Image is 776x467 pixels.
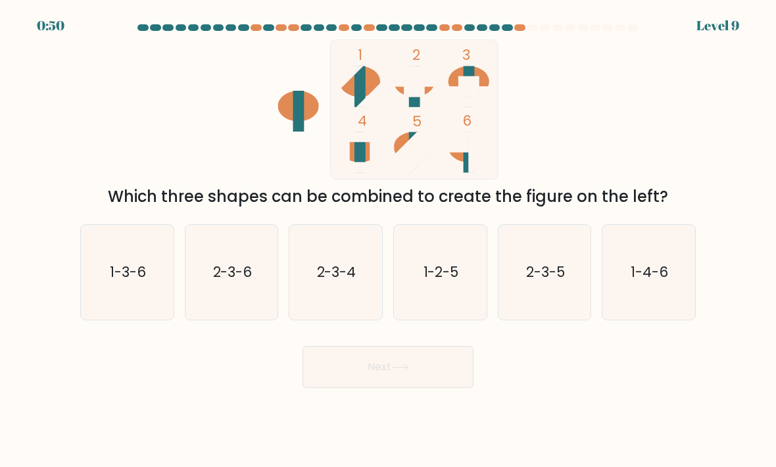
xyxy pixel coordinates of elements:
[462,111,472,131] tspan: 6
[526,262,565,282] text: 2-3-5
[696,16,739,36] div: Level 9
[412,45,420,65] tspan: 2
[358,45,362,65] tspan: 1
[358,111,367,131] tspan: 4
[424,262,459,282] text: 1-2-5
[462,45,470,65] tspan: 3
[412,111,422,132] tspan: 5
[110,262,146,282] text: 1-3-6
[37,16,64,36] div: 0:50
[317,262,356,282] text: 2-3-4
[631,262,669,282] text: 1-4-6
[212,262,252,282] text: 2-3-6
[88,185,688,209] div: Which three shapes can be combined to create the figure on the left?
[303,346,473,388] button: Next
